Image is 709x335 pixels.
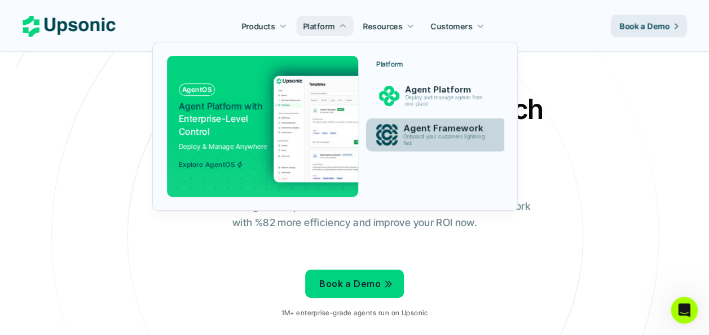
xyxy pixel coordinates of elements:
p: Enterprise-Level Control [179,100,265,138]
p: Deploy & Manage Anywhere [179,141,267,152]
p: Products [241,20,275,32]
p: Explore AgentOS [179,161,235,169]
p: 1M+ enterprise-grade agents run on Upsonic [281,309,428,317]
p: Onboard your customers lightning fast [403,134,489,147]
p: Platform [303,20,334,32]
iframe: Intercom live chat [671,297,698,324]
p: Resources [363,20,403,32]
p: From onboarding to compliance to settlement to autonomous control. Work with %82 more efficiency ... [171,199,538,231]
p: AgentOS [182,86,212,94]
p: Agent Framework [403,123,490,134]
a: Book a Demo [305,270,404,298]
a: Products [235,16,293,36]
p: Book a Demo [319,276,381,292]
a: AgentOSAgent Platform withEnterprise-Level ControlDeploy & Manage AnywhereExplore AgentOS [167,56,358,197]
p: Book a Demo [619,20,670,32]
span: Agent Platform with [179,100,262,112]
a: Book a Demo [610,15,686,37]
p: Deploy and manage agents from one place [404,95,487,107]
p: Platform [376,60,403,68]
span: Explore AgentOS [179,161,243,169]
p: Customers [431,20,473,32]
p: Agent Platform [404,85,488,95]
h2: Agentic AI Platform for FinTech Operations [157,90,552,166]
